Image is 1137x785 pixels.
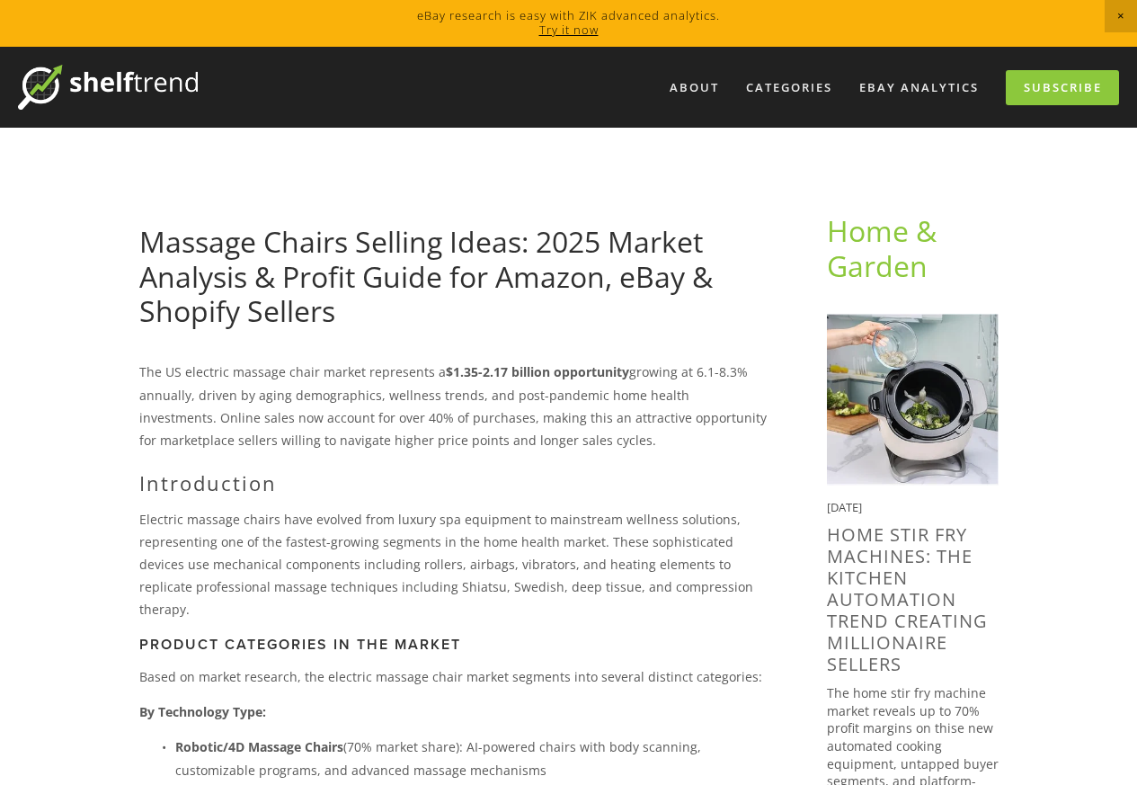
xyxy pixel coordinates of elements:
[139,703,266,720] strong: By Technology Type:
[827,211,944,284] a: Home & Garden
[446,363,629,380] strong: $1.35-2.17 billion opportunity
[139,508,769,621] p: Electric massage chairs have evolved from luxury spa equipment to mainstream wellness solutions, ...
[175,738,343,755] strong: Robotic/4D Massage Chairs
[539,22,599,38] a: Try it now
[139,636,769,653] h3: Product Categories in the Market
[139,471,769,495] h2: Introduction
[139,361,769,451] p: The US electric massage chair market represents a growing at 6.1-8.3% annually, driven by aging d...
[1006,70,1119,105] a: Subscribe
[175,736,769,781] p: (70% market share): AI-powered chairs with body scanning, customizable programs, and advanced mas...
[139,222,713,330] a: Massage Chairs Selling Ideas: 2025 Market Analysis & Profit Guide for Amazon, eBay & Shopify Sellers
[827,314,999,486] img: Home Stir Fry Machines: The Kitchen Automation Trend Creating Millionaire Sellers
[18,65,198,110] img: ShelfTrend
[139,665,769,688] p: Based on market research, the electric massage chair market segments into several distinct catego...
[848,73,990,103] a: eBay Analytics
[827,522,988,676] a: Home Stir Fry Machines: The Kitchen Automation Trend Creating Millionaire Sellers
[734,73,844,103] div: Categories
[827,499,862,515] time: [DATE]
[658,73,731,103] a: About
